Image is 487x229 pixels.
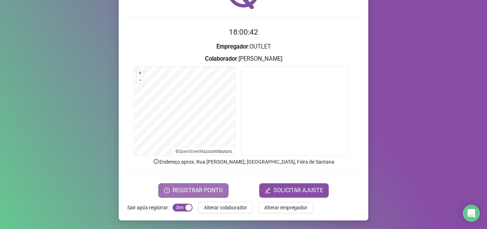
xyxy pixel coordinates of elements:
[127,158,360,166] p: Endereço aprox. : Rua [PERSON_NAME], [GEOGRAPHIC_DATA], Feira de Santana
[273,186,323,195] span: SOLICITAR AJUSTE
[265,188,271,193] span: edit
[463,205,480,222] div: Open Intercom Messenger
[258,202,313,213] button: Alterar empregador
[198,202,253,213] button: Alterar colaborador
[158,183,229,198] button: REGISTRAR PONTO
[137,70,144,76] button: +
[127,202,173,213] label: Sair após registrar
[264,204,307,211] span: Alterar empregador
[175,149,233,154] li: © contributors.
[127,42,360,51] h3: : OUTLET
[204,204,247,211] span: Alterar colaborador
[179,149,208,154] a: OpenStreetMap
[229,28,258,36] time: 18:00:42
[173,186,223,195] span: REGISTRAR PONTO
[127,54,360,64] h3: : [PERSON_NAME]
[153,158,159,165] span: info-circle
[205,55,237,62] strong: Colaborador
[216,43,248,50] strong: Empregador
[137,77,144,84] button: –
[259,183,329,198] button: editSOLICITAR AJUSTE
[164,188,170,193] span: clock-circle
